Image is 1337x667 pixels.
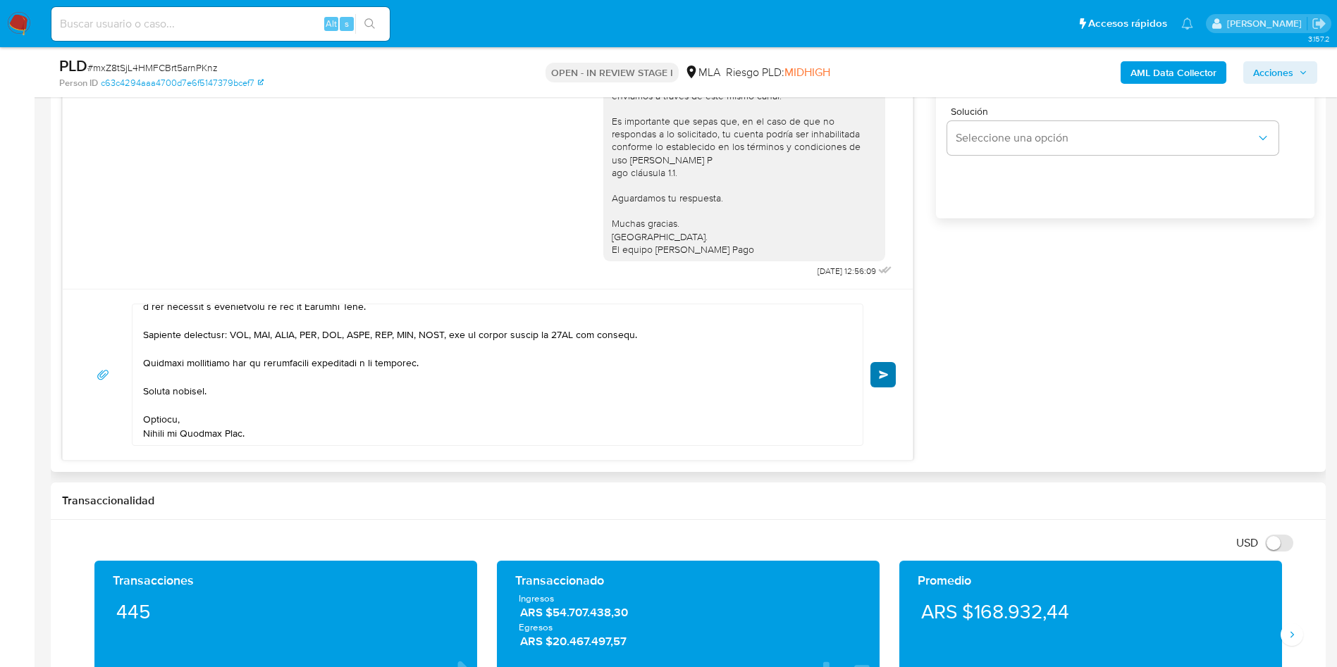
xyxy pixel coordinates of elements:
div: Hola, Esperamos que te encuentres muy bien. Te consultamos si tuviste oportunidad de leer el requ... [612,12,877,256]
a: Notificaciones [1181,18,1193,30]
span: MIDHIGH [784,64,830,80]
span: Accesos rápidos [1088,16,1167,31]
h1: Transaccionalidad [62,494,1314,508]
button: Acciones [1243,61,1317,84]
span: 3.157.2 [1308,33,1330,44]
input: Buscar usuario o caso... [51,15,390,33]
button: search-icon [355,14,384,34]
span: [DATE] 12:56:09 [818,266,876,277]
p: OPEN - IN REVIEW STAGE I [546,63,679,82]
b: AML Data Collector [1130,61,1216,84]
span: Seleccione una opción [956,131,1256,145]
span: Alt [326,17,337,30]
b: PLD [59,54,87,77]
button: Seleccione una opción [947,121,1279,155]
p: nicolas.duclosson@mercadolibre.com [1227,17,1307,30]
b: Person ID [59,77,98,89]
span: # mxZ8tSjL4HMFCBrt5arnPKnz [87,61,218,75]
textarea: Lore, Ip dolorsi am con adipiscinge seddoeiusmo te in utlabo et Dolorem Aliq, enimadminim ven qui... [143,304,845,445]
button: AML Data Collector [1121,61,1226,84]
button: Enviar [870,362,896,387]
span: Riesgo PLD: [726,65,830,80]
a: Salir [1312,16,1326,31]
span: Acciones [1253,61,1293,84]
div: MLA [684,65,720,80]
span: s [345,17,349,30]
a: c63c4294aaa4700d7e6f5147379bcef7 [101,77,264,89]
span: Solución [951,106,1282,116]
span: Enviar [879,370,889,379]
